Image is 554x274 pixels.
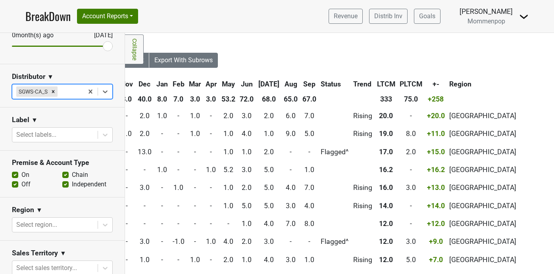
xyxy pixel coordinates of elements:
span: - [308,148,310,156]
th: 8.0 [154,92,170,106]
span: - [290,148,292,156]
span: 17.0 [379,148,393,156]
span: - [177,112,179,120]
span: 1.0 [304,256,314,264]
span: Status [321,80,341,88]
th: Jun: activate to sort column ascending [238,77,256,91]
span: - [290,166,292,174]
span: 5.0 [304,130,314,138]
span: ▼ [36,205,42,215]
span: - [161,202,163,210]
span: - [126,202,128,210]
span: 3.0 [286,256,296,264]
span: 5.2 [223,166,233,174]
span: [GEOGRAPHIC_DATA] [449,256,516,264]
a: BreakDown [25,8,71,25]
span: 3.0 [242,166,252,174]
label: Off [21,180,31,189]
span: 8.0 [304,220,314,228]
span: - [308,238,310,245]
span: 4.0 [286,184,296,192]
th: 3.0 [204,92,219,106]
span: 20.0 [379,112,393,120]
span: - [161,238,163,245]
span: +15.0 [427,148,445,156]
span: 2.0 [223,112,233,120]
span: 2.0 [242,238,252,245]
span: 2.0 [264,148,274,156]
div: [DATE] [87,31,113,40]
th: 333 [375,92,397,106]
span: 3.0 [286,202,296,210]
span: 1.0 [190,256,200,264]
td: Rising [351,107,374,124]
span: - [210,130,212,138]
button: Export With Subrows [149,53,218,68]
span: 4.0 [264,256,274,264]
div: 0 month(s) ago [12,31,75,40]
h3: Sales Territory [12,249,58,257]
span: +7.0 [429,256,443,264]
th: 75.0 [398,92,424,106]
span: 3.0 [140,238,150,245]
span: - [410,202,412,210]
span: - [126,148,128,156]
td: Rising [351,125,374,142]
span: - [126,256,128,264]
th: 67.0 [300,92,318,106]
span: 1.0 [242,220,252,228]
a: Goals [414,9,441,24]
span: [GEOGRAPHIC_DATA] [449,184,516,192]
span: [GEOGRAPHIC_DATA] [449,238,516,245]
span: [GEOGRAPHIC_DATA] [449,220,516,228]
span: 1.0 [190,130,200,138]
span: +12.0 [427,220,445,228]
h3: Label [12,116,29,124]
span: - [177,148,179,156]
img: Dropdown Menu [519,12,529,21]
span: [GEOGRAPHIC_DATA] [449,148,516,156]
span: +9.0 [429,238,443,245]
th: Nov: activate to sort column ascending [119,77,135,91]
h3: Premise & Account Type [12,159,113,167]
span: 4.0 [242,130,252,138]
span: ▼ [47,72,54,82]
span: - [210,184,212,192]
span: 5.0 [242,202,252,210]
th: 3.0 [187,92,203,106]
span: 7.0 [286,220,296,228]
th: Dec: activate to sort column ascending [136,77,154,91]
th: PLTCM: activate to sort column ascending [398,77,424,91]
span: 3.0 [140,184,150,192]
span: 12.0 [379,238,393,245]
th: May: activate to sort column ascending [219,77,237,91]
span: - [126,238,128,245]
span: +16.2 [427,166,445,174]
span: - [210,112,212,120]
a: Revenue [329,9,363,24]
label: Independent [72,180,106,189]
span: 5.0 [264,184,274,192]
span: 2.0 [406,148,416,156]
span: 1.0 [157,112,167,120]
a: Collapse [125,34,144,64]
span: - [194,220,196,228]
span: 13.0 [138,148,152,156]
span: 1.0 [206,166,216,174]
th: Apr: activate to sort column ascending [204,77,219,91]
span: - [194,202,196,210]
span: - [177,130,179,138]
span: 1.0 [140,256,150,264]
span: 1.0 [190,112,200,120]
td: Rising [351,197,374,214]
span: - [126,166,128,174]
h3: Distributor [12,73,45,81]
div: SGWS-CA_S [16,86,49,97]
th: 7.0 [171,92,187,106]
span: - [290,238,292,245]
span: - [144,166,146,174]
span: ▼ [60,249,66,258]
span: Mommenpop [467,17,505,25]
span: -1.0 [173,238,185,245]
span: [GEOGRAPHIC_DATA] [449,166,516,174]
